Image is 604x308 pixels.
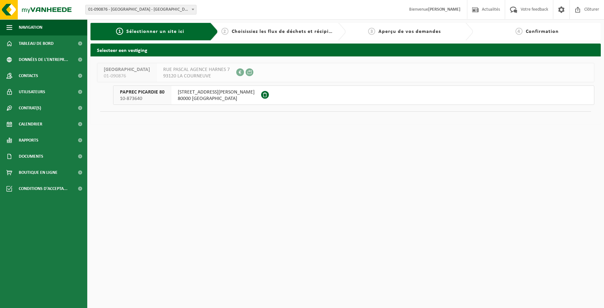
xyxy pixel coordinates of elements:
[19,52,68,68] span: Données de l'entrepr...
[178,95,255,102] span: 80000 [GEOGRAPHIC_DATA]
[19,100,41,116] span: Contrat(s)
[19,68,38,84] span: Contacts
[19,35,54,52] span: Tableau de bord
[126,29,184,34] span: Sélectionner un site ici
[378,29,441,34] span: Aperçu de vos demandes
[19,132,38,148] span: Rapports
[104,73,150,79] span: 01-090876
[19,84,45,100] span: Utilisateurs
[19,19,42,35] span: Navigation
[86,5,196,14] span: 01-090876 - PAPREC NORD NORMANDIE - LA COURNEUVE
[178,89,255,95] span: [STREET_ADDRESS][PERSON_NAME]
[116,28,123,35] span: 1
[163,73,230,79] span: 93120 LA COURNEUVE
[120,95,164,102] span: 10-873640
[19,181,68,197] span: Conditions d'accepta...
[19,164,58,181] span: Boutique en ligne
[90,44,601,56] h2: Selecteer een vestiging
[515,28,523,35] span: 4
[232,29,339,34] span: Choisissiez les flux de déchets et récipients
[428,7,461,12] strong: [PERSON_NAME]
[113,85,594,105] button: PAPREC PICARDIE 80 10-873640 [STREET_ADDRESS][PERSON_NAME]80000 [GEOGRAPHIC_DATA]
[19,148,43,164] span: Documents
[526,29,559,34] span: Confirmation
[120,89,164,95] span: PAPREC PICARDIE 80
[104,66,150,73] span: [GEOGRAPHIC_DATA]
[368,28,375,35] span: 3
[163,66,230,73] span: RUE PASCAL AGENCE HARNES 7
[85,5,196,15] span: 01-090876 - PAPREC NORD NORMANDIE - LA COURNEUVE
[19,116,42,132] span: Calendrier
[221,28,228,35] span: 2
